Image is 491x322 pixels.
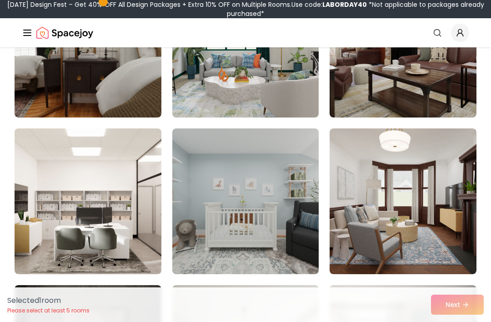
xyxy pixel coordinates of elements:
[36,24,93,42] img: Spacejoy Logo
[15,128,161,274] img: Room room-16
[36,24,93,42] a: Spacejoy
[22,18,469,47] nav: Global
[7,295,90,306] p: Selected 1 room
[7,307,90,314] p: Please select at least 5 rooms
[172,128,319,274] img: Room room-17
[330,128,476,274] img: Room room-18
